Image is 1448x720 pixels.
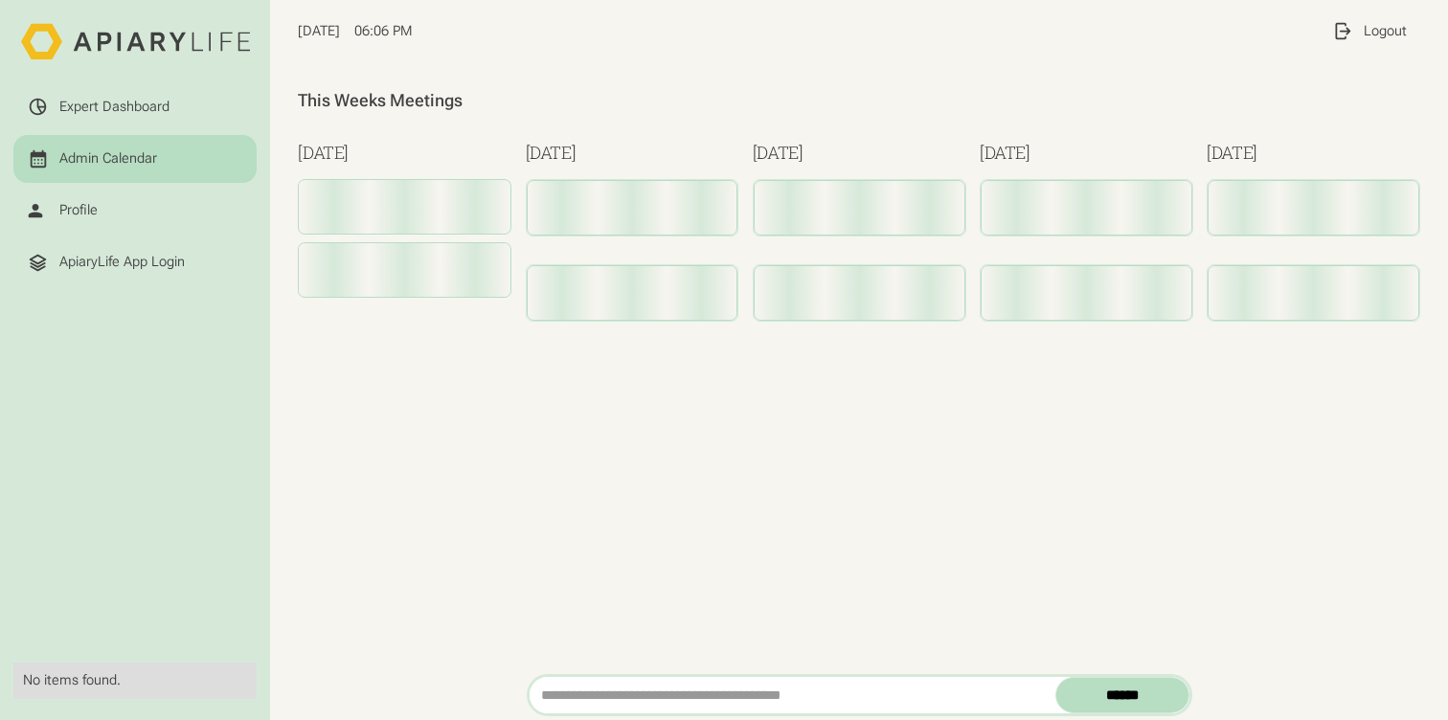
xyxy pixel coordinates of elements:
div: This Weeks Meetings [298,90,1420,112]
h3: [DATE] [526,140,739,166]
a: Expert Dashboard [13,82,257,131]
span: [DATE] [298,23,340,39]
div: ApiaryLife App Login [59,254,185,271]
div: Admin Calendar [59,150,157,168]
div: Profile [59,202,98,219]
a: Logout [1318,7,1420,56]
h3: [DATE] [1207,140,1420,166]
h3: [DATE] [980,140,1193,166]
div: Logout [1364,23,1407,40]
span: 06:06 PM [354,23,412,40]
div: Expert Dashboard [59,99,170,116]
h3: [DATE] [753,140,966,166]
h3: [DATE] [298,140,511,166]
a: Profile [13,187,257,236]
a: Admin Calendar [13,135,257,184]
div: No items found. [23,672,247,689]
a: ApiaryLife App Login [13,238,257,287]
